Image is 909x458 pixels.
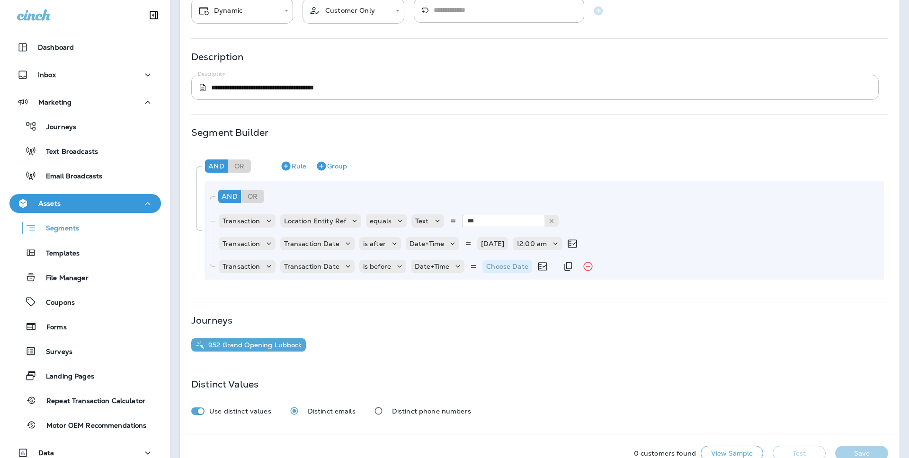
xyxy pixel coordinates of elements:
button: Text Broadcasts [9,141,161,161]
p: [DATE] [481,240,504,247]
div: Dynamic [198,5,278,17]
p: File Manager [36,274,89,283]
p: equals [370,217,392,225]
p: Location Entity Ref [284,217,347,225]
button: Landing Pages [9,366,161,386]
p: Choose Date [486,263,528,270]
p: Surveys [36,348,72,357]
button: Motor OEM Recommendations [9,415,161,435]
p: Transaction [223,217,260,225]
p: is before [363,263,391,270]
div: Customer Only [309,5,389,17]
p: Data [38,449,54,457]
div: Or [228,159,251,173]
p: Text Broadcasts [36,148,98,157]
p: Templates [36,249,80,258]
p: 952 Grand Opening Lubbock [205,341,302,349]
button: Coupons [9,292,161,312]
p: Distinct emails [308,407,356,415]
div: Or [241,190,264,203]
button: Collapse Sidebar [141,6,167,25]
p: Transaction Date [284,240,339,247]
p: Transaction [223,263,260,270]
p: 0 customers found [634,449,696,457]
p: Journeys [191,317,232,324]
p: 12:00 am [517,240,547,247]
p: Transaction Date [284,263,339,270]
p: Date+Time [410,240,444,247]
button: Dashboard [9,38,161,57]
div: And [218,190,241,203]
p: Inbox [38,71,56,79]
p: Distinct phone numbers [392,407,471,415]
p: Dashboard [38,44,74,51]
p: Journeys [37,123,76,132]
button: Duplicate Rule [559,257,578,276]
p: Date+Time [415,263,449,270]
button: Assets [9,194,161,213]
p: Email Broadcasts [36,172,102,181]
p: Use distinct values [209,407,271,415]
p: Segment Builder [191,129,268,136]
p: Marketing [38,98,71,106]
p: Repeat Transaction Calculator [37,397,145,406]
p: Transaction [223,240,260,247]
button: File Manager [9,267,161,287]
div: And [205,159,228,173]
button: Segments [9,218,161,238]
p: Landing Pages [36,372,94,381]
button: Email Broadcasts [9,166,161,185]
p: Text [415,217,429,225]
p: Forms [37,323,67,332]
p: Motor OEM Recommendations [37,422,147,431]
p: Assets [38,200,61,207]
p: Segments [36,224,79,234]
button: Group [312,159,351,174]
button: Remove Rule [579,257,597,276]
button: Inbox [9,65,161,84]
button: Surveys [9,341,161,361]
p: Distinct Values [191,380,258,388]
button: 952 Grand Opening Lubbock [191,338,306,352]
label: Description [198,70,226,78]
p: Coupons [36,299,75,308]
button: Marketing [9,93,161,112]
button: Rule [276,159,310,174]
p: is after [363,240,386,247]
p: Description [191,53,244,61]
button: Templates [9,243,161,263]
button: Forms [9,317,161,336]
button: Repeat Transaction Calculator [9,390,161,410]
button: Journeys [9,116,161,136]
